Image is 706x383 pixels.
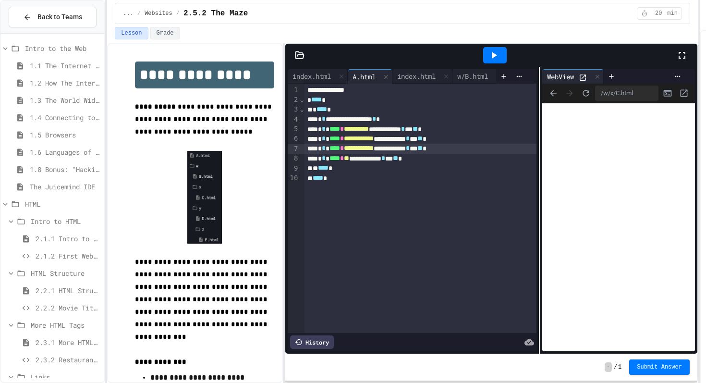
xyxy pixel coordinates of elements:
[36,251,100,261] span: 2.1.2 First Webpage
[31,372,100,382] span: Links
[183,8,248,19] span: 2.5.2 The Maze
[36,355,100,365] span: 2.3.2 Restaurant Menu
[36,285,100,296] span: 2.2.1 HTML Structure
[30,130,100,140] span: 1.5 Browsers
[31,216,100,226] span: Intro to HTML
[667,10,678,17] span: min
[30,112,100,123] span: 1.4 Connecting to a Website
[36,337,100,347] span: 2.3.1 More HTML Tags
[31,320,100,330] span: More HTML Tags
[9,7,97,27] button: Back to Teams
[30,95,100,105] span: 1.3 The World Wide Web
[25,43,100,53] span: Intro to the Web
[25,199,100,209] span: HTML
[36,303,100,313] span: 2.2.2 Movie Title
[618,363,621,371] span: 1
[614,363,617,371] span: /
[629,359,690,375] button: Submit Answer
[30,164,100,174] span: 1.8 Bonus: "Hacking" The Web
[30,78,100,88] span: 1.2 How The Internet Works
[37,12,82,22] span: Back to Teams
[31,268,100,278] span: HTML Structure
[145,10,172,17] span: Websites
[651,10,666,17] span: 20
[176,10,180,17] span: /
[123,10,134,17] span: ...
[30,61,100,71] span: 1.1 The Internet and its Impact on Society
[637,363,682,371] span: Submit Answer
[115,27,148,39] button: Lesson
[30,182,100,192] span: The Juicemind IDE
[36,234,100,244] span: 2.1.1 Intro to HTML
[605,362,612,372] span: -
[137,10,141,17] span: /
[30,147,100,157] span: 1.6 Languages of the Web
[150,27,180,39] button: Grade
